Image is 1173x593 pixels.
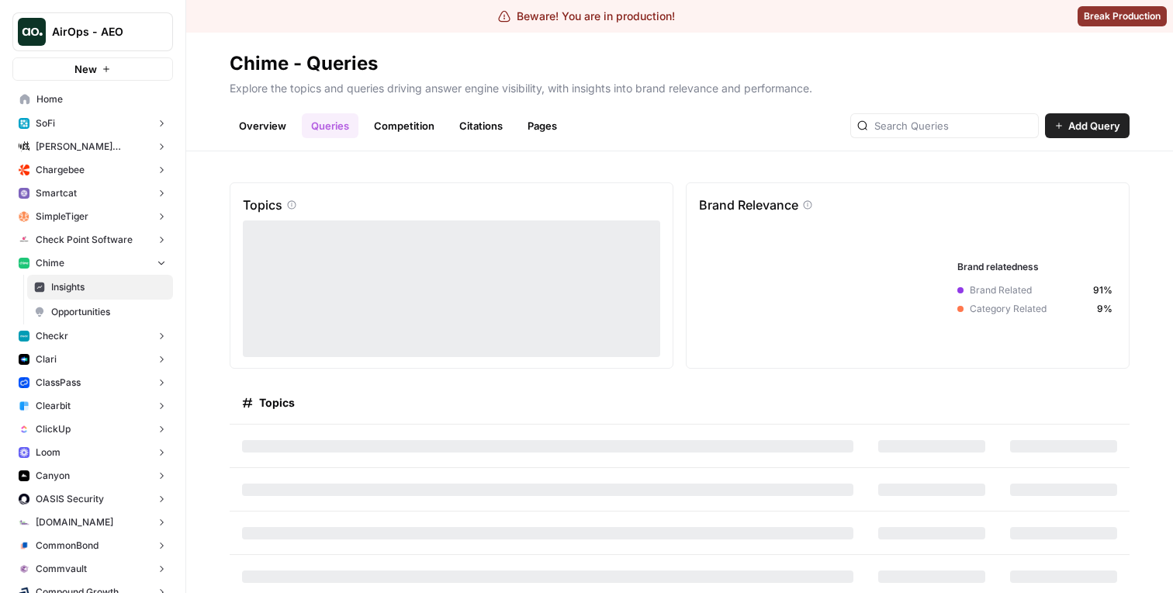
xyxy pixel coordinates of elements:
[1097,302,1112,316] span: 9%
[1068,118,1120,134] span: Add Query
[51,280,166,294] span: Insights
[12,371,173,394] button: ClassPass
[36,186,77,200] span: Smartcat
[36,515,113,529] span: [DOMAIN_NAME]
[498,9,675,24] div: Beware! You are in production!
[36,92,166,106] span: Home
[19,447,29,458] img: wev6amecshr6l48lvue5fy0bkco1
[699,196,798,214] p: Brand Relevance
[19,470,29,481] img: 0idox3onazaeuxox2jono9vm549w
[12,135,173,158] button: [PERSON_NAME] [PERSON_NAME] at Work
[12,112,173,135] button: SoFi
[36,539,99,553] span: CommonBond
[518,113,566,138] a: Pages
[12,487,173,511] button: OASIS Security
[19,331,29,342] img: 78cr82s63dt93a7yj2fue7fuqlci
[12,57,173,81] button: New
[12,441,173,464] button: Loom
[230,113,296,138] a: Overview
[259,395,295,411] span: Topics
[19,401,29,411] img: fr92439b8i8d8kixz6owgxh362ib
[36,469,70,483] span: Canyon
[74,61,97,77] span: New
[36,233,133,247] span: Check Point Software
[12,348,173,371] button: Clari
[12,394,173,418] button: Clearbit
[12,464,173,487] button: Canyon
[450,113,512,138] a: Citations
[12,228,173,251] button: Check Point Software
[19,494,29,505] img: red1k5sizbc2zfjdzds8kz0ky0wq
[1093,283,1112,297] span: 91%
[230,76,1130,96] p: Explore the topics and queries driving answer engine visibility, with insights into brand relevan...
[36,256,64,270] span: Chime
[19,564,29,574] img: xf6b4g7v9n1cfco8wpzm78dqnb6e
[36,422,71,436] span: ClickUp
[36,116,55,130] span: SoFi
[19,424,29,435] img: nyvnio03nchgsu99hj5luicuvesv
[36,163,85,177] span: Chargebee
[365,113,444,138] a: Competition
[19,234,29,245] img: gddfodh0ack4ddcgj10xzwv4nyos
[36,210,88,224] span: SimpleTiger
[12,205,173,228] button: SimpleTiger
[12,251,173,275] button: Chime
[1084,9,1161,23] span: Break Production
[19,517,29,528] img: k09s5utkby11dt6rxf2w9zgb46r0
[1045,113,1130,138] button: Add Query
[36,492,104,506] span: OASIS Security
[12,324,173,348] button: Checkr
[970,283,1087,297] span: Brand Related
[36,562,87,576] span: Commvault
[36,446,61,459] span: Loom
[302,113,358,138] a: Queries
[18,18,46,46] img: AirOps - AEO Logo
[12,511,173,534] button: [DOMAIN_NAME]
[12,87,173,112] a: Home
[874,118,1032,134] input: Search Queries
[12,557,173,581] button: Commvault
[19,258,29,269] img: mhv33baw7plipcpp00rsngv1nu95
[19,165,29,175] img: jkhkcar56nid5uw4tq7euxnuco2o
[19,354,29,365] img: h6qlr8a97mop4asab8l5qtldq2wv
[12,158,173,182] button: Chargebee
[19,118,29,129] img: apu0vsiwfa15xu8z64806eursjsk
[19,141,29,152] img: m87i3pytwzu9d7629hz0batfjj1p
[19,540,29,551] img: glq0fklpdxbalhn7i6kvfbbvs11n
[36,140,150,154] span: [PERSON_NAME] [PERSON_NAME] at Work
[19,211,29,222] img: hlg0wqi1id4i6sbxkcpd2tyblcaw
[36,399,71,413] span: Clearbit
[12,418,173,441] button: ClickUp
[52,24,146,40] span: AirOps - AEO
[12,182,173,205] button: Smartcat
[19,377,29,388] img: z4c86av58qw027qbtb91h24iuhub
[1078,6,1167,26] button: Break Production
[230,51,378,76] div: Chime - Queries
[243,196,282,214] p: Topics
[19,188,29,199] img: rkye1xl29jr3pw1t320t03wecljb
[36,352,57,366] span: Clari
[12,12,173,51] button: Workspace: AirOps - AEO
[957,260,1112,274] h3: Brand relatedness
[970,302,1091,316] span: Category Related
[27,300,173,324] a: Opportunities
[27,275,173,300] a: Insights
[51,305,166,319] span: Opportunities
[36,376,81,390] span: ClassPass
[12,534,173,557] button: CommonBond
[36,329,68,343] span: Checkr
